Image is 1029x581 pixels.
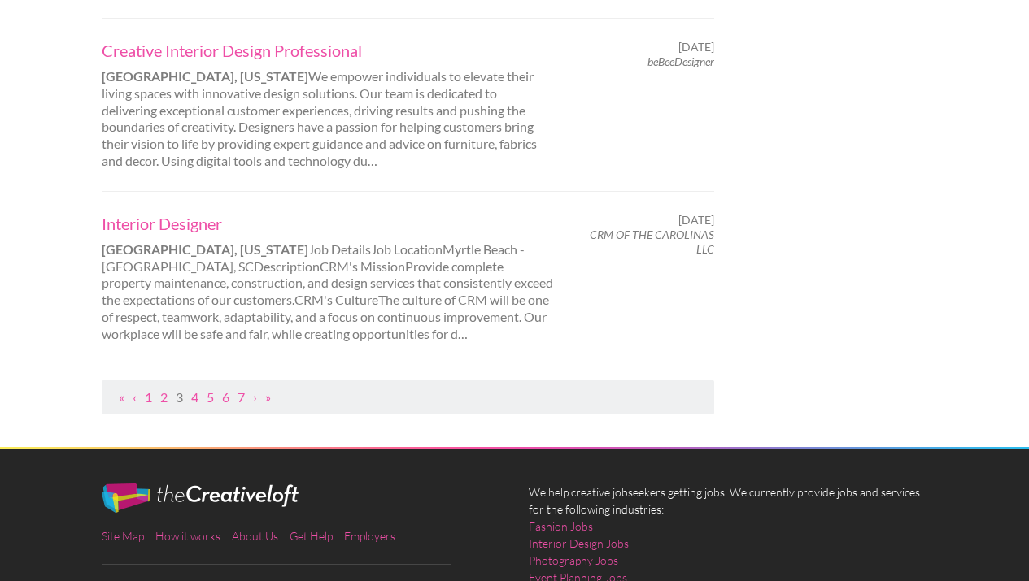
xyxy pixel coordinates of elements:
[88,213,569,343] div: Job DetailsJob LocationMyrtle Beach - [GEOGRAPHIC_DATA], SCDescriptionCRM's MissionProvide comple...
[265,389,271,405] a: Last Page, Page 2427
[678,213,714,228] span: [DATE]
[102,213,554,234] a: Interior Designer
[155,529,220,543] a: How it works
[647,54,714,68] em: beBeeDesigner
[529,552,618,569] a: Photography Jobs
[145,389,152,405] a: Page 1
[590,228,714,256] em: CRM OF THE CAROLINAS LLC
[102,483,299,513] img: The Creative Loft
[253,389,257,405] a: Next Page
[133,389,137,405] a: Previous Page
[207,389,214,405] a: Page 5
[529,535,629,552] a: Interior Design Jobs
[678,40,714,54] span: [DATE]
[102,529,144,543] a: Site Map
[102,40,554,61] a: Creative Interior Design Professional
[238,389,245,405] a: Page 7
[191,389,198,405] a: Page 4
[232,529,278,543] a: About Us
[290,529,333,543] a: Get Help
[529,518,593,535] a: Fashion Jobs
[88,40,569,170] div: We empower individuals to elevate their living spaces with innovative design solutions. Our team ...
[344,529,395,543] a: Employers
[222,389,229,405] a: Page 6
[160,389,168,405] a: Page 2
[102,241,308,257] strong: [GEOGRAPHIC_DATA], [US_STATE]
[119,389,124,405] a: First Page
[176,389,183,405] a: Page 3
[102,68,308,84] strong: [GEOGRAPHIC_DATA], [US_STATE]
